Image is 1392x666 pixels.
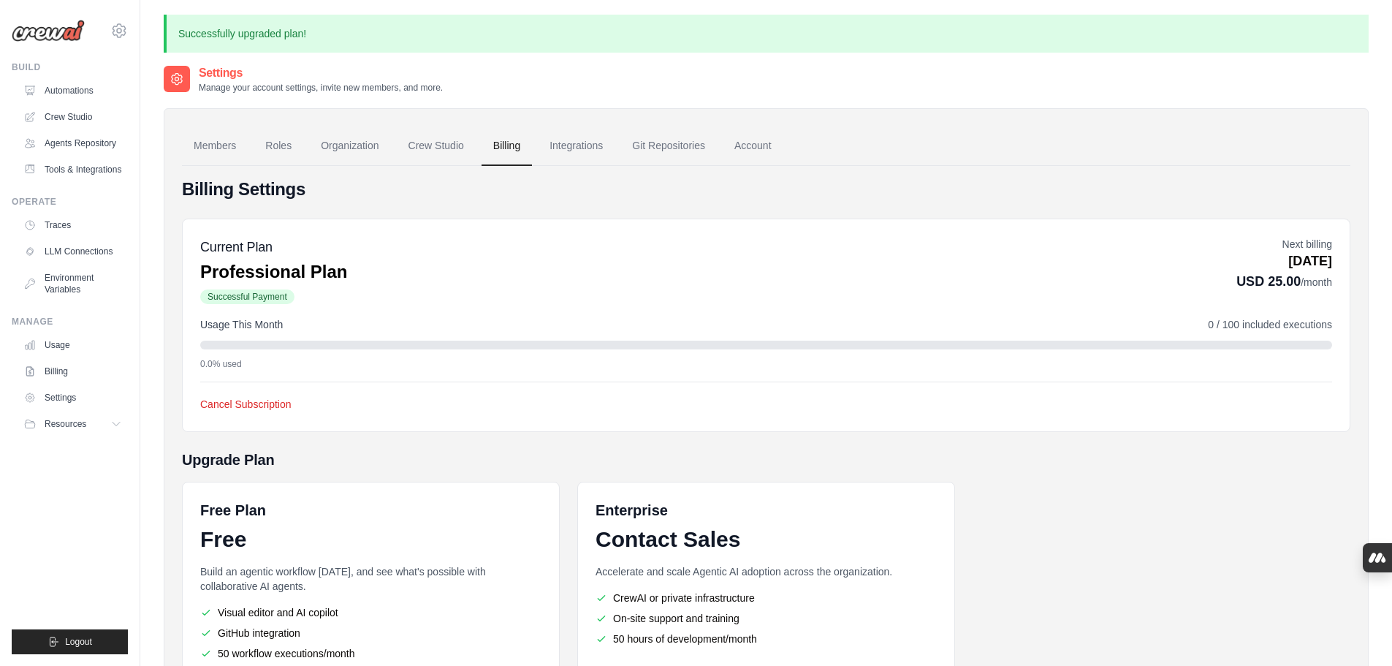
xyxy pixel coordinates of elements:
[18,412,128,436] button: Resources
[397,126,476,166] a: Crew Studio
[18,386,128,409] a: Settings
[12,629,128,654] button: Logout
[45,418,86,430] span: Resources
[18,132,128,155] a: Agents Repository
[620,126,717,166] a: Git Repositories
[164,15,1369,53] p: Successfully upgraded plan!
[200,605,541,620] li: Visual editor and AI copilot
[200,564,541,594] p: Build an agentic workflow [DATE], and see what's possible with collaborative AI agents.
[18,213,128,237] a: Traces
[1208,317,1332,332] span: 0 / 100 included executions
[200,358,242,370] span: 0.0% used
[596,564,937,579] p: Accelerate and scale Agentic AI adoption across the organization.
[596,591,937,605] li: CrewAI or private infrastructure
[596,611,937,626] li: On-site support and training
[200,500,266,521] h6: Free Plan
[723,126,783,166] a: Account
[18,79,128,102] a: Automations
[482,126,532,166] a: Billing
[199,64,443,82] h2: Settings
[200,626,541,640] li: GitHub integration
[18,105,128,129] a: Crew Studio
[65,636,92,648] span: Logout
[1236,251,1332,271] p: [DATE]
[18,158,128,181] a: Tools & Integrations
[309,126,390,166] a: Organization
[596,632,937,646] li: 50 hours of development/month
[18,360,128,383] a: Billing
[182,450,1350,470] h5: Upgrade Plan
[12,61,128,73] div: Build
[12,196,128,208] div: Operate
[200,526,541,553] div: Free
[1301,276,1332,288] span: /month
[200,317,283,332] span: Usage This Month
[254,126,303,166] a: Roles
[200,290,294,304] span: Successful Payment
[12,20,85,42] img: Logo
[182,126,248,166] a: Members
[199,82,443,94] p: Manage your account settings, invite new members, and more.
[18,240,128,263] a: LLM Connections
[200,260,347,284] p: Professional Plan
[596,526,937,553] div: Contact Sales
[18,333,128,357] a: Usage
[12,316,128,328] div: Manage
[1236,271,1332,292] p: USD 25.00
[200,646,541,661] li: 50 workflow executions/month
[596,500,937,521] h6: Enterprise
[200,237,347,257] h5: Current Plan
[538,126,615,166] a: Integrations
[18,266,128,301] a: Environment Variables
[1236,237,1332,251] p: Next billing
[200,397,292,412] button: Cancel Subscription
[182,178,1350,201] h4: Billing Settings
